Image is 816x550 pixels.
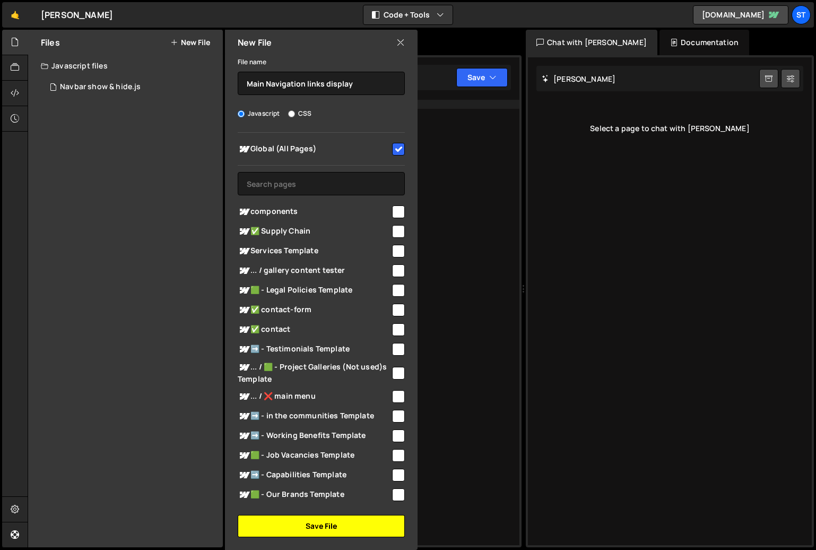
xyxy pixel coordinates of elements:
[238,57,266,67] label: File name
[238,515,405,537] button: Save File
[28,55,223,76] div: Javascript files
[693,5,788,24] a: [DOMAIN_NAME]
[238,37,272,48] h2: New File
[792,5,811,24] a: St
[238,284,390,297] span: 🟩 - Legal Policies Template
[456,68,508,87] button: Save
[238,264,390,277] span: ... / gallery content tester
[238,110,245,117] input: Javascript
[288,108,311,119] label: CSS
[238,108,280,119] label: Javascript
[238,488,390,501] span: 🟩 - Our Brands Template
[41,8,113,21] div: [PERSON_NAME]
[526,30,657,55] div: Chat with [PERSON_NAME]
[363,5,453,24] button: Code + Tools
[238,361,390,384] span: ... / 🟩 - Project Galleries (Not used)s Template
[238,449,390,462] span: 🟩 - Job Vacancies Template
[536,107,803,150] div: Select a page to chat with [PERSON_NAME]
[238,225,390,238] span: ✅ Supply Chain
[238,410,390,423] span: ➡️ - in the communities Template
[238,245,390,257] span: Services Template
[238,390,390,403] span: ... / ❌ main menu
[238,143,390,156] span: Global (All Pages)
[238,343,390,356] span: ➡️ - Testimonials Template
[238,72,405,95] input: Name
[238,304,390,316] span: ✅ contact-form
[659,30,749,55] div: Documentation
[170,38,210,47] button: New File
[238,323,390,336] span: ✅ contact
[41,76,223,98] div: 16445/44544.js
[238,172,405,195] input: Search pages
[2,2,28,28] a: 🤙
[238,469,390,482] span: ➡️ - Capabilities Template
[542,74,615,84] h2: [PERSON_NAME]
[288,110,295,117] input: CSS
[238,205,390,218] span: components
[60,82,141,92] div: Navbar show & hide.js
[41,37,60,48] h2: Files
[238,429,390,442] span: ➡️ - Working Benefits Template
